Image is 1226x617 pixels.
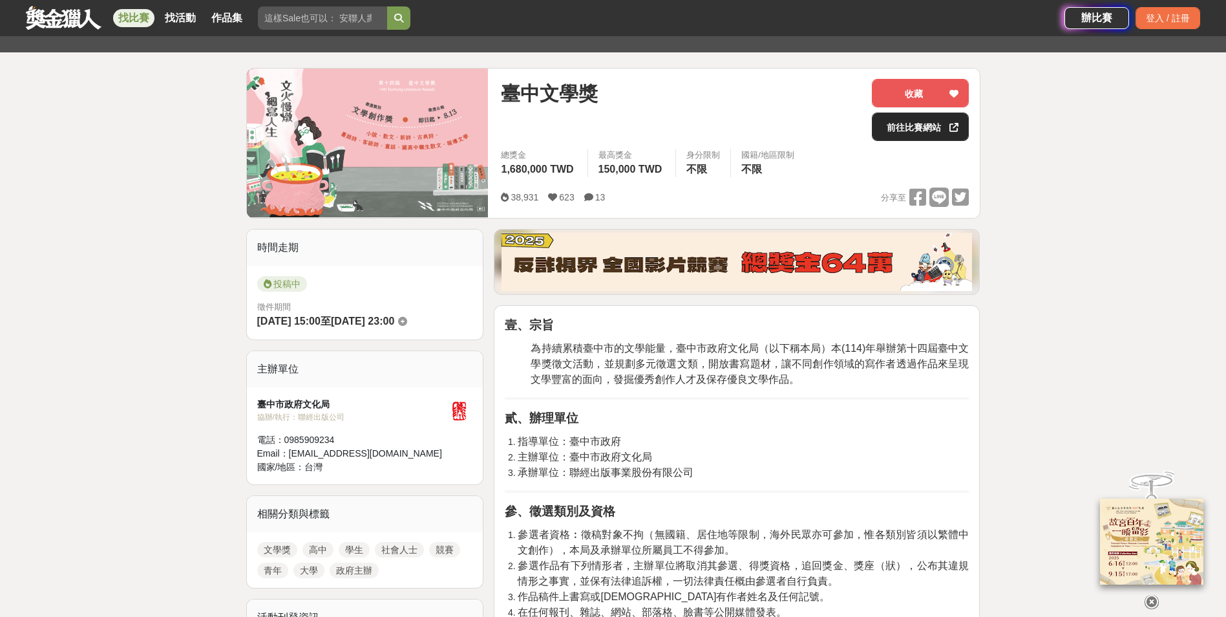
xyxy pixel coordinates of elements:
[501,149,576,162] span: 總獎金
[518,591,830,602] span: 作品稿件上書寫或[DEMOGRAPHIC_DATA]有作者姓名及任何記號。
[160,9,201,27] a: 找活動
[1064,7,1129,29] a: 辦比賽
[321,316,331,327] span: 至
[257,563,288,578] a: 青年
[304,462,322,472] span: 台灣
[113,9,154,27] a: 找比賽
[293,563,324,578] a: 大學
[518,560,969,587] span: 參選作品有下列情形者，主辦單位將取消其參選、得獎資格，追回獎金、獎座（狀），公布其違規情形之事實，並保有法律追訴權，一切法律責任概由參選者自行負責。
[501,164,573,175] span: 1,680,000 TWD
[258,6,387,30] input: 這樣Sale也可以： 安聯人壽創意銷售法募集
[247,230,483,266] div: 時間走期
[247,351,483,387] div: 主辦單位
[257,462,305,472] span: 國家/地區：
[881,188,906,208] span: 分享至
[598,149,666,162] span: 最高獎金
[598,164,662,175] span: 150,000 TWD
[339,542,370,557] a: 學生
[872,113,969,141] a: 前往比賽網站
[331,316,394,327] span: [DATE] 23:00
[302,542,333,557] a: 高中
[511,192,538,202] span: 38,931
[247,496,483,532] div: 相關分類與標籤
[247,69,489,217] img: Cover Image
[1136,7,1200,29] div: 登入 / 註冊
[257,302,291,312] span: 徵件期間
[257,447,447,460] div: Email： [EMAIL_ADDRESS][DOMAIN_NAME]
[375,542,424,557] a: 社會人士
[686,164,707,175] span: 不限
[206,9,248,27] a: 作品集
[741,164,762,175] span: 不限
[429,542,460,557] a: 競賽
[505,504,615,518] strong: 參、徵選類別及資格
[518,467,693,478] span: 承辦單位：聯經出版事業股份有限公司
[531,343,969,385] span: 為持續累積臺中市的文學能量，臺中市政府文化局（以下稱本局）本(114)年舉辦第十四屆臺中文學獎徵文活動，並規劃多元徵選文類，開放書寫題材，讓不同創作領域的寫作者透過作品來呈現文學豐富的面向，發掘...
[559,192,574,202] span: 623
[257,411,447,423] div: 協辦/執行： 聯經出版公司
[257,276,307,292] span: 投稿中
[686,149,720,162] div: 身分限制
[330,563,379,578] a: 政府主辦
[518,436,621,447] span: 指導單位：臺中市政府
[505,411,578,425] strong: 貳、辦理單位
[501,79,598,108] span: 臺中文學獎
[741,149,794,162] div: 國籍/地區限制
[595,192,606,202] span: 13
[518,529,969,556] span: 參選者資格︰徵稿對象不拘（無國籍、居住地等限制，海外民眾亦可參加，惟各類別皆須以繁體中文創作），本局及承辦單位所屬員工不得參加。
[257,316,321,327] span: [DATE] 15:00
[257,398,447,411] div: 臺中市政府文化局
[505,318,554,332] strong: 壹、宗旨
[257,542,297,557] a: 文學獎
[518,451,652,462] span: 主辦單位：臺中市政府文化局
[502,233,972,291] img: 760c60fc-bf85-49b1-bfa1-830764fee2cd.png
[1100,499,1203,585] img: 968ab78a-c8e5-4181-8f9d-94c24feca916.png
[257,433,447,447] div: 電話： 0985909234
[872,79,969,107] button: 收藏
